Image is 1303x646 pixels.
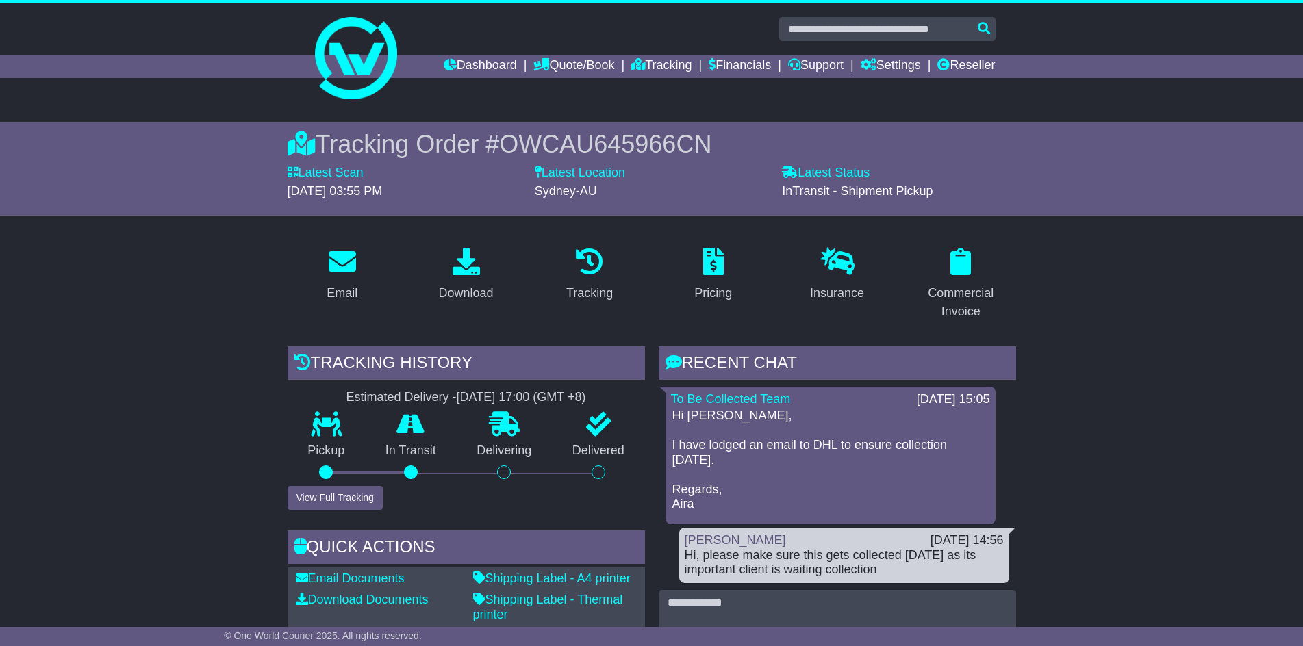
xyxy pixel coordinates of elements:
[438,284,493,302] div: Download
[861,55,921,78] a: Settings
[788,55,844,78] a: Support
[224,630,422,641] span: © One World Courier 2025. All rights reserved.
[685,533,786,547] a: [PERSON_NAME]
[296,593,429,606] a: Download Documents
[557,243,622,307] a: Tracking
[288,346,645,383] div: Tracking history
[685,548,1004,578] div: Hi, please make sure this gets collected [DATE] as its important client is waiting collection
[709,55,771,78] a: Financials
[917,392,990,407] div: [DATE] 15:05
[535,184,597,198] span: Sydney-AU
[552,443,645,458] p: Delivered
[288,166,364,181] label: Latest Scan
[288,129,1016,159] div: Tracking Order #
[288,184,383,198] span: [DATE] 03:55 PM
[659,346,1016,383] div: RECENT CHAT
[533,55,614,78] a: Quote/Book
[631,55,692,78] a: Tracking
[288,390,645,405] div: Estimated Delivery -
[473,571,631,585] a: Shipping Label - A4 printer
[685,243,741,307] a: Pricing
[457,443,553,458] p: Delivering
[318,243,366,307] a: Email
[296,571,405,585] a: Email Documents
[810,284,864,302] div: Insurance
[672,409,989,512] p: Hi [PERSON_NAME], I have lodged an email to DHL to ensure collection [DATE]. Regards, Aira
[365,443,457,458] p: In Transit
[327,284,357,302] div: Email
[937,55,995,78] a: Reseller
[444,55,517,78] a: Dashboard
[906,243,1016,326] a: Commercial Invoice
[429,243,502,307] a: Download
[782,184,933,198] span: InTransit - Shipment Pickup
[473,593,623,621] a: Shipping Label - Thermal printer
[288,486,383,510] button: View Full Tracking
[782,166,870,181] label: Latest Status
[931,533,1004,548] div: [DATE] 14:56
[499,130,711,158] span: OWCAU645966CN
[457,390,586,405] div: [DATE] 17:00 (GMT +8)
[801,243,873,307] a: Insurance
[694,284,732,302] div: Pricing
[915,284,1007,321] div: Commercial Invoice
[288,443,366,458] p: Pickup
[288,530,645,567] div: Quick Actions
[671,392,791,406] a: To Be Collected Team
[535,166,625,181] label: Latest Location
[566,284,613,302] div: Tracking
